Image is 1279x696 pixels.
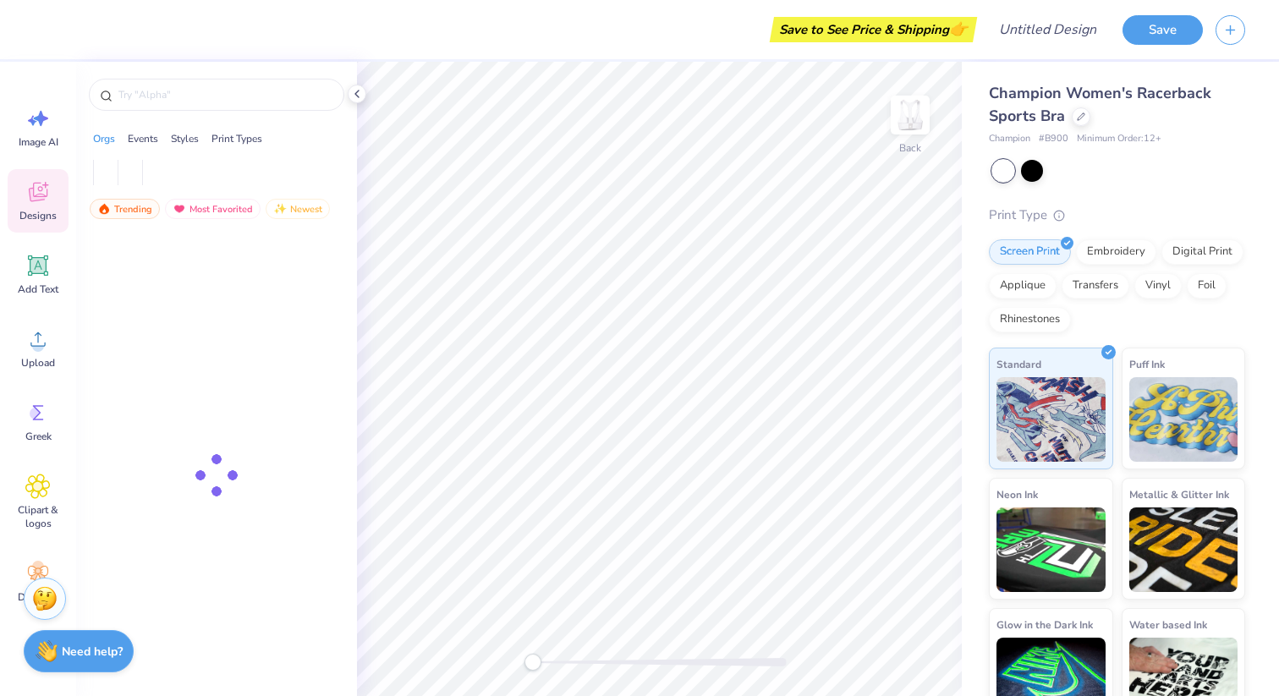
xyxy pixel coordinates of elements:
[893,98,927,132] img: Back
[117,86,333,103] input: Try "Alpha"
[18,590,58,604] span: Decorate
[1062,273,1129,299] div: Transfers
[1076,239,1156,265] div: Embroidery
[989,83,1211,126] span: Champion Women's Racerback Sports Bra
[1129,377,1238,462] img: Puff Ink
[1187,273,1227,299] div: Foil
[949,19,968,39] span: 👉
[989,206,1245,225] div: Print Type
[996,507,1106,592] img: Neon Ink
[211,131,262,146] div: Print Types
[165,199,261,219] div: Most Favorited
[996,485,1038,503] span: Neon Ink
[18,282,58,296] span: Add Text
[273,203,287,215] img: newest.gif
[989,239,1071,265] div: Screen Print
[173,203,186,215] img: most_fav.gif
[1129,616,1207,633] span: Water based Ink
[524,654,541,671] div: Accessibility label
[996,377,1106,462] img: Standard
[171,131,199,146] div: Styles
[774,17,973,42] div: Save to See Price & Shipping
[1129,485,1229,503] span: Metallic & Glitter Ink
[93,131,115,146] div: Orgs
[1161,239,1243,265] div: Digital Print
[128,131,158,146] div: Events
[985,13,1110,47] input: Untitled Design
[989,273,1057,299] div: Applique
[996,616,1093,633] span: Glow in the Dark Ink
[1123,15,1203,45] button: Save
[1039,132,1068,146] span: # B900
[21,356,55,370] span: Upload
[62,644,123,660] strong: Need help?
[25,430,52,443] span: Greek
[90,199,160,219] div: Trending
[1134,273,1182,299] div: Vinyl
[1077,132,1161,146] span: Minimum Order: 12 +
[266,199,330,219] div: Newest
[989,307,1071,332] div: Rhinestones
[19,135,58,149] span: Image AI
[899,140,921,156] div: Back
[996,355,1041,373] span: Standard
[10,503,66,530] span: Clipart & logos
[989,132,1030,146] span: Champion
[1129,355,1165,373] span: Puff Ink
[97,203,111,215] img: trending.gif
[19,209,57,222] span: Designs
[1129,507,1238,592] img: Metallic & Glitter Ink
